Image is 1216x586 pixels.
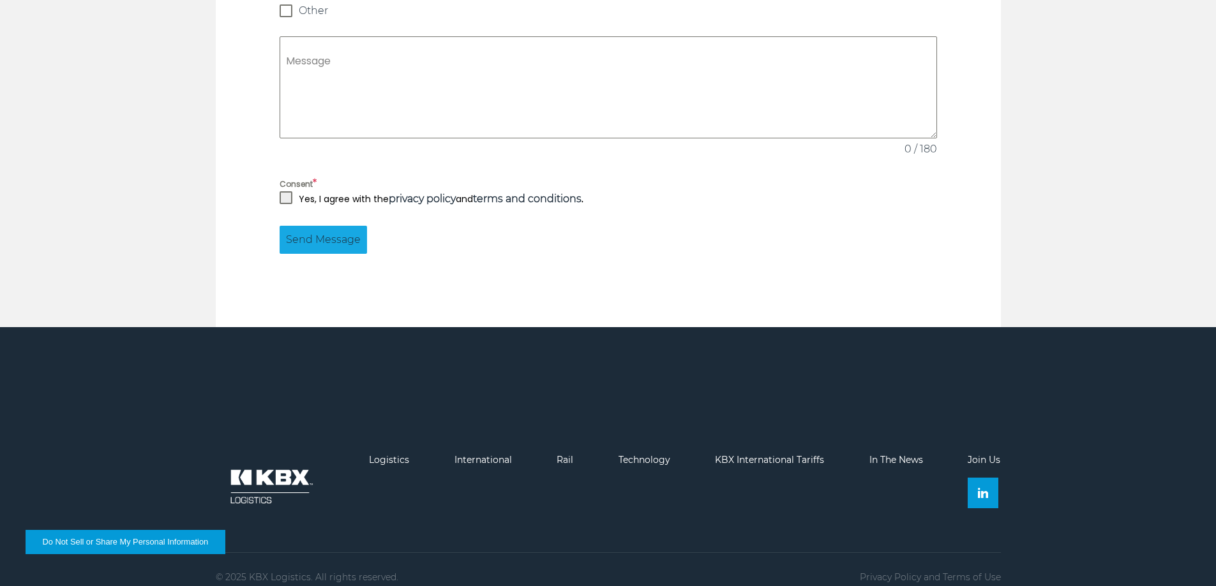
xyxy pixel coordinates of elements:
span: Send Message [286,232,361,247]
a: KBX International Tariffs [715,454,824,465]
p: © 2025 KBX Logistics. All rights reserved. [216,572,398,582]
a: Technology [619,454,670,465]
span: and [924,571,940,583]
button: Send Message [280,226,367,254]
a: terms and conditions [473,193,582,205]
img: kbx logo [216,455,324,518]
a: Join Us [968,454,1000,465]
img: Linkedin [978,488,988,498]
button: Do Not Sell or Share My Personal Information [26,530,225,554]
label: Other [280,4,937,17]
label: Consent [280,176,937,191]
span: Other [299,4,328,17]
p: Yes, I agree with the and [299,191,583,207]
strong: . [473,193,583,205]
a: Terms of Use [943,571,1001,583]
a: Rail [557,454,573,465]
span: 0 / 180 [886,142,937,157]
a: International [454,454,512,465]
a: Logistics [369,454,409,465]
a: privacy policy [389,193,456,205]
a: Privacy Policy [860,571,921,583]
a: In The News [869,454,923,465]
